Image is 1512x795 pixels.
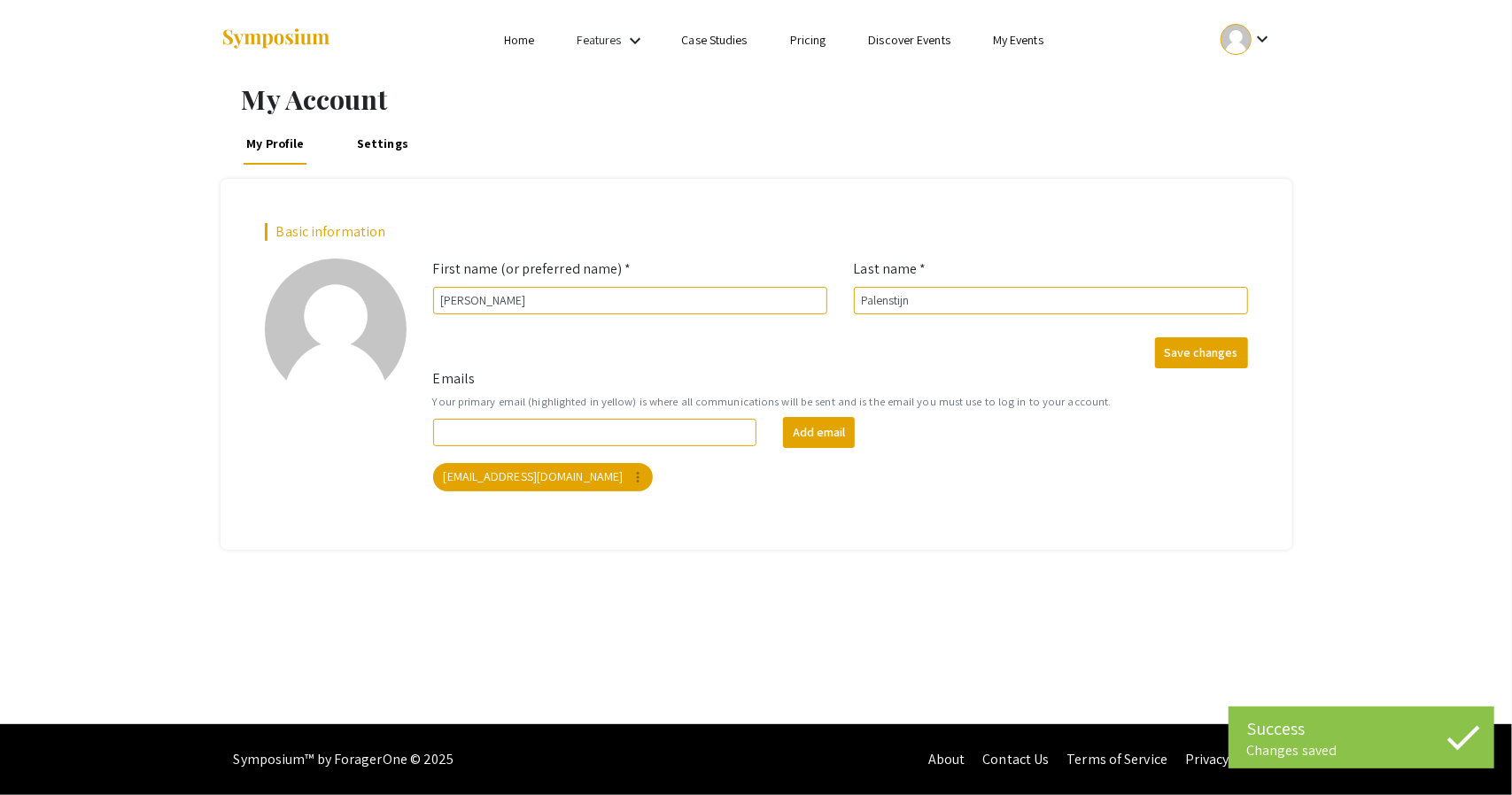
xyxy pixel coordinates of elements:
[624,30,646,51] mat-icon: Expand Features list
[430,459,657,495] app-email-chip: Your primary email
[433,259,632,280] label: First name (or preferred name) *
[1246,715,1477,742] div: Success
[783,417,855,448] button: Add email
[433,463,654,491] mat-chip: [EMAIL_ADDRESS][DOMAIN_NAME]
[353,122,412,165] a: Settings
[928,750,965,768] a: About
[504,32,534,48] a: Home
[242,83,1292,115] h1: My Account
[682,32,748,48] a: Case Studies
[1252,28,1273,50] mat-icon: Expand account dropdown
[221,27,331,51] img: Symposium by ForagerOne
[1066,750,1167,768] a: Terms of Service
[630,469,646,485] mat-icon: more_vert
[433,368,476,390] label: Emails
[234,724,454,795] div: Symposium™ by ForagerOne © 2025
[243,122,308,165] a: My Profile
[1246,742,1477,760] div: Changes saved
[1185,750,1269,768] a: Privacy Policy
[993,32,1043,48] a: My Events
[868,32,950,48] a: Discover Events
[1155,337,1248,368] button: Save changes
[790,32,826,48] a: Pricing
[433,393,1248,410] small: Your primary email (highlighted in yellow) is where all communications will be sent and is the em...
[982,750,1049,768] a: Contact Us
[433,459,1248,495] mat-chip-list: Your emails
[1202,19,1291,59] button: Expand account dropdown
[13,715,75,782] iframe: Chat
[578,32,622,48] a: Features
[854,259,927,280] label: Last name *
[265,223,1248,240] h2: Basic information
